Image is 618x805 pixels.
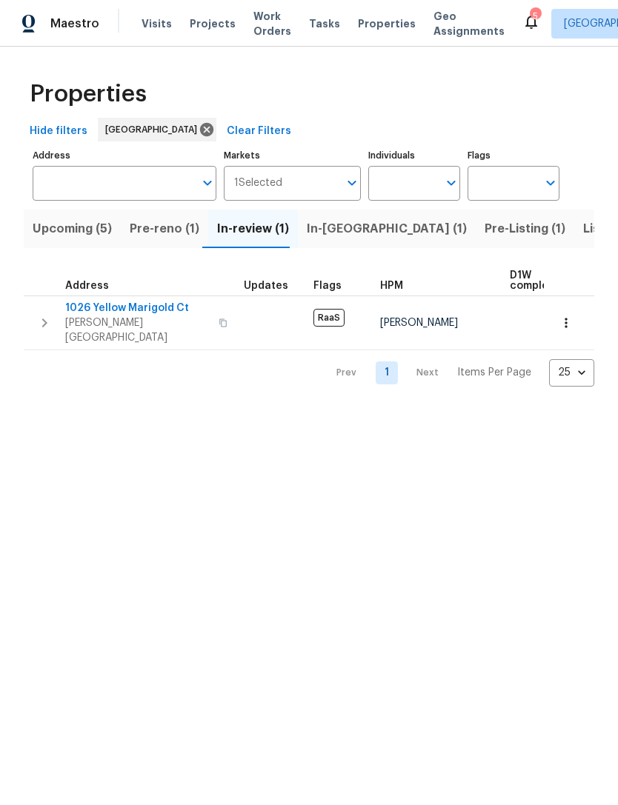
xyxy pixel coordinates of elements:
span: Maestro [50,16,99,31]
span: Properties [358,16,416,31]
span: Geo Assignments [433,9,505,39]
span: In-review (1) [217,218,289,239]
span: [PERSON_NAME][GEOGRAPHIC_DATA] [65,315,210,345]
span: Flags [313,281,342,291]
div: 25 [549,353,594,392]
span: 1026 Yellow Marigold Ct [65,301,210,315]
span: Clear Filters [227,122,291,141]
span: HPM [380,281,403,291]
button: Clear Filters [221,118,297,145]
span: Tasks [309,19,340,29]
span: RaaS [313,309,345,327]
span: Pre-reno (1) [130,218,199,239]
label: Flags [468,151,559,160]
nav: Pagination Navigation [322,359,594,387]
p: Items Per Page [457,365,531,380]
span: Pre-Listing (1) [485,218,565,239]
span: Projects [190,16,236,31]
span: [PERSON_NAME] [380,318,458,328]
a: Goto page 1 [376,361,398,384]
span: [GEOGRAPHIC_DATA] [105,122,203,137]
span: In-[GEOGRAPHIC_DATA] (1) [307,218,467,239]
div: 5 [530,9,540,24]
span: 1 Selected [234,177,282,190]
span: Work Orders [253,9,291,39]
span: Hide filters [30,122,87,141]
button: Open [342,173,362,193]
span: D1W complete [510,270,559,291]
span: Updates [244,281,288,291]
label: Individuals [368,151,460,160]
label: Address [33,151,216,160]
span: Upcoming (5) [33,218,112,239]
button: Open [441,173,462,193]
span: Visits [142,16,172,31]
label: Markets [224,151,362,160]
span: Address [65,281,109,291]
span: Properties [30,87,147,101]
button: Open [540,173,561,193]
div: [GEOGRAPHIC_DATA] [98,118,216,141]
button: Open [197,173,218,193]
button: Hide filters [24,118,93,145]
